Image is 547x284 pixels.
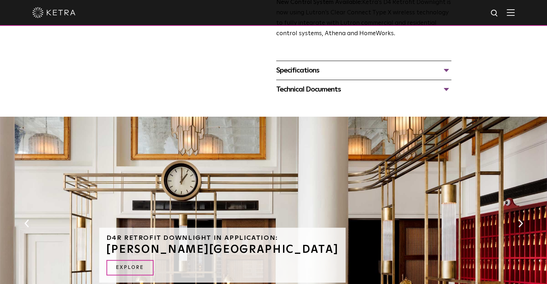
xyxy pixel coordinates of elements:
[106,244,339,255] h3: [PERSON_NAME][GEOGRAPHIC_DATA]
[517,219,524,228] button: Next
[490,9,499,18] img: search icon
[106,260,154,275] a: EXPLORE
[106,235,339,241] h6: D4R Retrofit Downlight in Application:
[507,9,515,16] img: Hamburger%20Nav.svg
[32,7,76,18] img: ketra-logo-2019-white
[276,65,451,76] div: Specifications
[276,84,451,95] div: Technical Documents
[23,219,30,228] button: Previous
